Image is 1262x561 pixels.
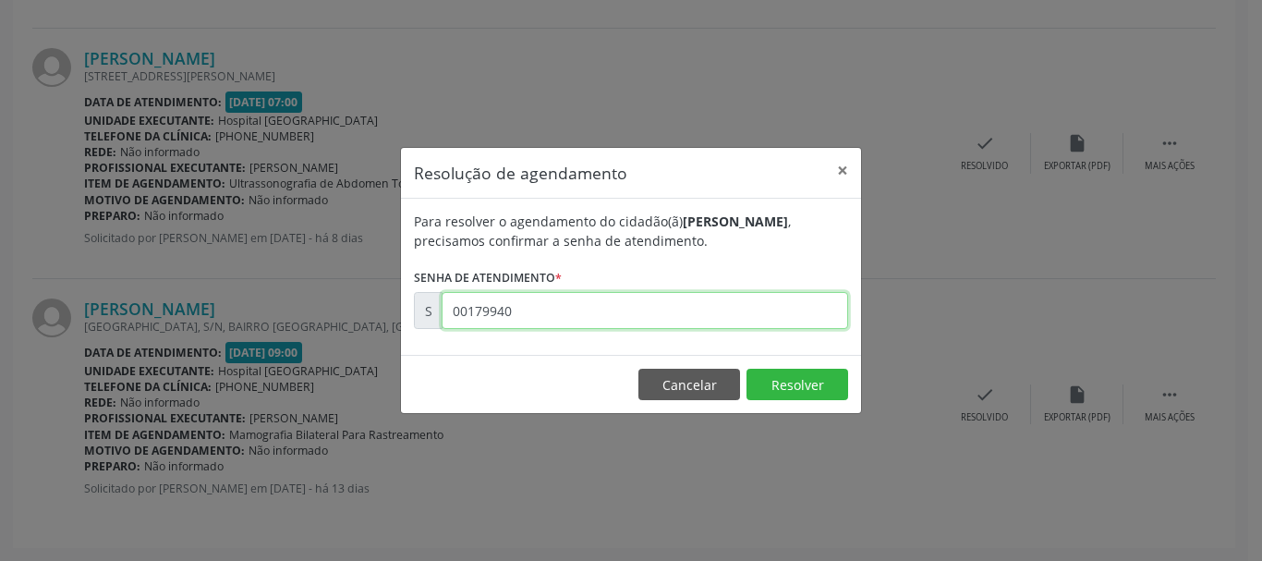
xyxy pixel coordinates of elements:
button: Cancelar [638,369,740,400]
div: S [414,292,443,329]
div: Para resolver o agendamento do cidadão(ã) , precisamos confirmar a senha de atendimento. [414,212,848,250]
button: Close [824,148,861,193]
b: [PERSON_NAME] [683,213,788,230]
button: Resolver [746,369,848,400]
h5: Resolução de agendamento [414,161,627,185]
label: Senha de atendimento [414,263,562,292]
